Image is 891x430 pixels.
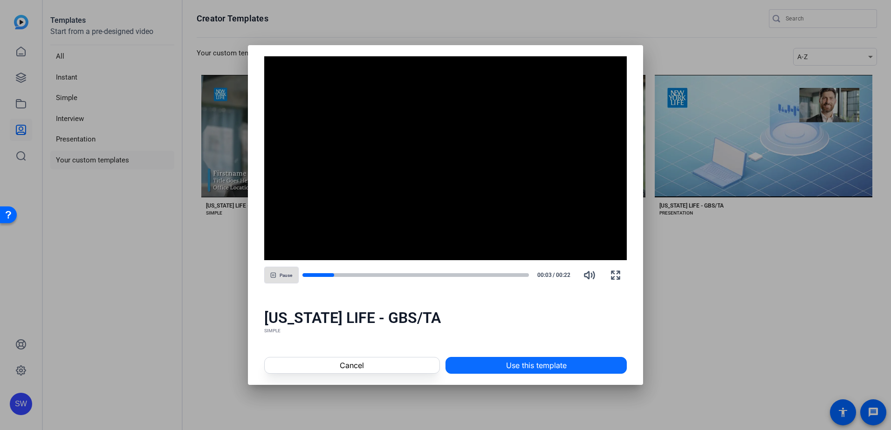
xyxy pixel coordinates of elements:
span: 00:22 [556,271,575,279]
span: Cancel [340,360,364,371]
button: Use this template [445,357,627,374]
div: SIMPLE [264,327,627,335]
button: Pause [264,267,299,283]
div: / [533,271,575,279]
span: Pause [280,273,292,278]
div: [US_STATE] LIFE - GBS/TA [264,309,627,327]
button: Cancel [264,357,440,374]
button: Fullscreen [604,264,627,286]
button: Mute [578,264,601,286]
span: Use this template [506,360,567,371]
span: 00:03 [533,271,552,279]
div: Video Player [264,56,627,260]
